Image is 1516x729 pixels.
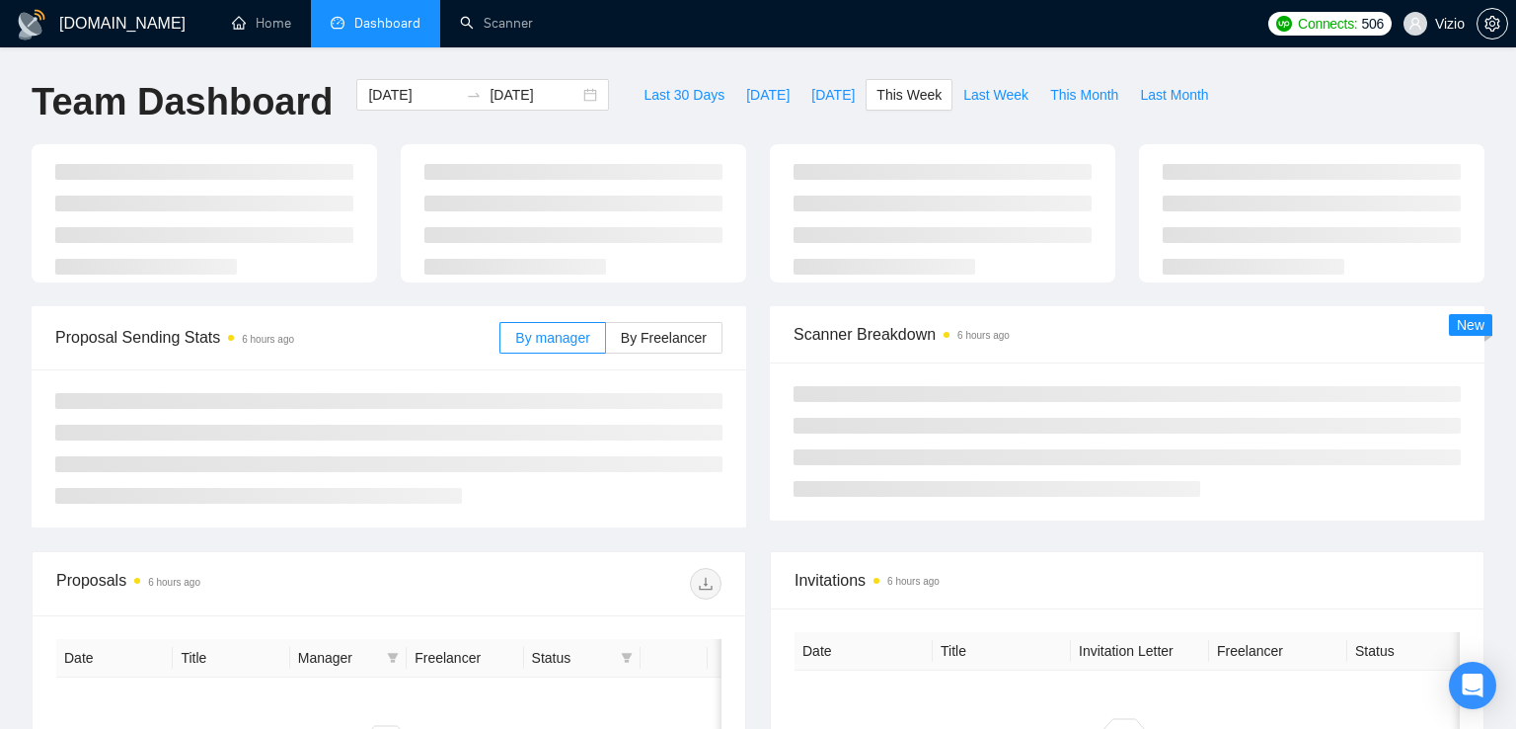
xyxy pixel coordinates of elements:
span: [DATE] [746,84,790,106]
div: Proposals [56,568,389,600]
h1: Team Dashboard [32,79,333,125]
th: Title [933,632,1071,671]
span: Proposal Sending Stats [55,325,499,350]
span: filter [617,643,637,673]
button: Last Month [1129,79,1219,111]
th: Date [795,632,933,671]
span: This Week [876,84,942,106]
img: logo [16,9,47,40]
th: Date [56,639,173,678]
time: 6 hours ago [148,577,200,588]
div: Open Intercom Messenger [1449,662,1496,709]
th: Invitation Letter [1071,632,1209,671]
button: This Month [1039,79,1129,111]
span: New [1457,317,1484,333]
input: End date [490,84,579,106]
a: homeHome [232,15,291,32]
input: Start date [368,84,458,106]
th: Freelancer [1209,632,1347,671]
span: This Month [1050,84,1118,106]
span: By manager [515,330,589,346]
span: swap-right [466,87,482,103]
span: Invitations [795,568,1460,593]
span: Dashboard [354,15,420,32]
span: [DATE] [811,84,855,106]
span: Last Month [1140,84,1208,106]
time: 6 hours ago [957,330,1010,341]
span: setting [1478,16,1507,32]
span: Last Week [963,84,1028,106]
span: Connects: [1298,13,1357,35]
span: By Freelancer [621,330,707,346]
span: user [1408,17,1422,31]
time: 6 hours ago [887,576,940,587]
th: Status [1347,632,1485,671]
span: Status [532,647,613,669]
span: 506 [1361,13,1383,35]
button: Last Week [952,79,1039,111]
span: dashboard [331,16,344,30]
span: Last 30 Days [644,84,724,106]
button: This Week [866,79,952,111]
button: [DATE] [735,79,800,111]
span: to [466,87,482,103]
button: setting [1477,8,1508,40]
a: searchScanner [460,15,533,32]
span: filter [621,652,633,664]
th: Manager [290,639,407,678]
a: setting [1477,16,1508,32]
span: filter [387,652,399,664]
th: Title [173,639,289,678]
span: Manager [298,647,379,669]
button: Last 30 Days [633,79,735,111]
span: filter [383,643,403,673]
img: upwork-logo.png [1276,16,1292,32]
th: Freelancer [407,639,523,678]
button: [DATE] [800,79,866,111]
time: 6 hours ago [242,334,294,345]
span: Scanner Breakdown [794,322,1461,347]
